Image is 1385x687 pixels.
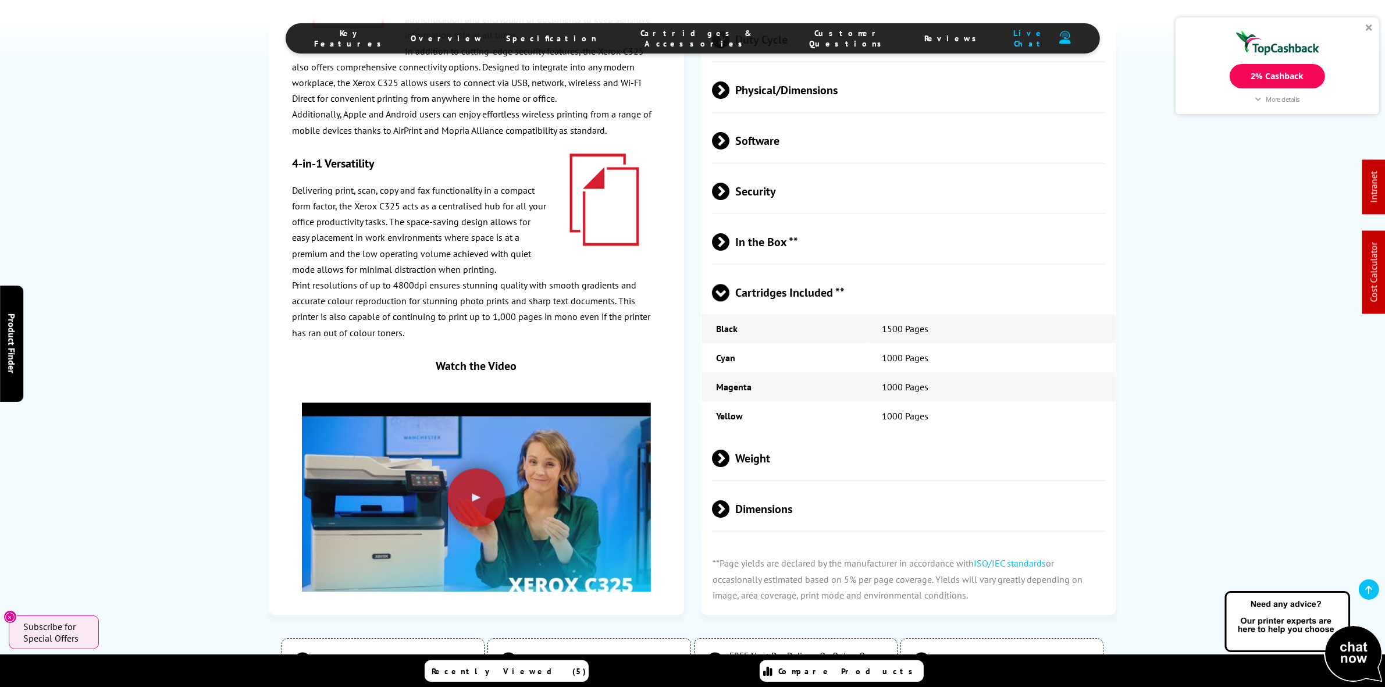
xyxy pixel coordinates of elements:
span: Compare Products [779,666,920,677]
span: Live Chat [1006,28,1053,49]
h3: 4-in-1 Versatility [292,155,661,170]
p: In addition to cutting-edge security features, the Xerox C325 also offers comprehensive connectiv... [292,43,661,106]
a: Cost Calculator [1368,243,1380,302]
span: Subscribe for Special Offers [23,621,87,644]
td: 1000 Pages [867,343,1116,372]
td: Black [702,314,867,343]
p: Print resolutions of up to 4800dpi ensures stunning quality with smooth gradients and accurate co... [292,277,661,341]
img: Play [302,383,651,645]
span: Recently Viewed (5) [432,666,587,677]
p: **Page yields are declared by the manufacturer in accordance with or occasionally estimated based... [701,544,1116,615]
span: In the Box ** [712,220,1105,264]
span: FREE Next Day Delivery On Orders Over £125 ex VAT* [729,650,885,672]
span: Weight [712,436,1105,480]
td: 1000 Pages [867,372,1116,401]
span: Reviews [924,33,982,44]
td: 1000 Pages [867,401,1116,430]
td: Cyan [702,343,867,372]
td: Yellow [702,401,867,430]
img: user-headset-duotone.svg [1059,31,1071,44]
span: Dimensions [712,487,1105,531]
span: Overview [411,33,483,44]
img: xerox-red-duplex-print-icon-180.png [562,149,647,249]
td: Magenta [702,372,867,401]
button: Close [3,610,17,624]
span: Physical/Dimensions [712,68,1105,112]
a: Compare Products [760,660,924,682]
span: Security [712,169,1105,213]
span: Product Finder [6,314,17,373]
span: Customer Questions [796,28,901,49]
a: ISO/IEC standards [974,557,1046,569]
span: Specification [507,33,597,44]
span: Software [712,119,1105,162]
a: Intranet [1368,172,1380,203]
span: Cartridges Included ** [712,270,1105,314]
span: Key Features [315,28,388,49]
span: Cartridges & Accessories [621,28,773,49]
img: Open Live Chat window [1222,589,1385,685]
a: Recently Viewed (5) [425,660,589,682]
p: Additionally, Apple and Android users can enjoy effortless wireless printing from a range of mobi... [292,106,661,138]
p: Delivering print, scan, copy and fax functionality in a compact form factor, the Xerox C325 acts ... [292,182,661,277]
div: Watch the Video [302,358,651,373]
td: 1500 Pages [867,314,1116,343]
